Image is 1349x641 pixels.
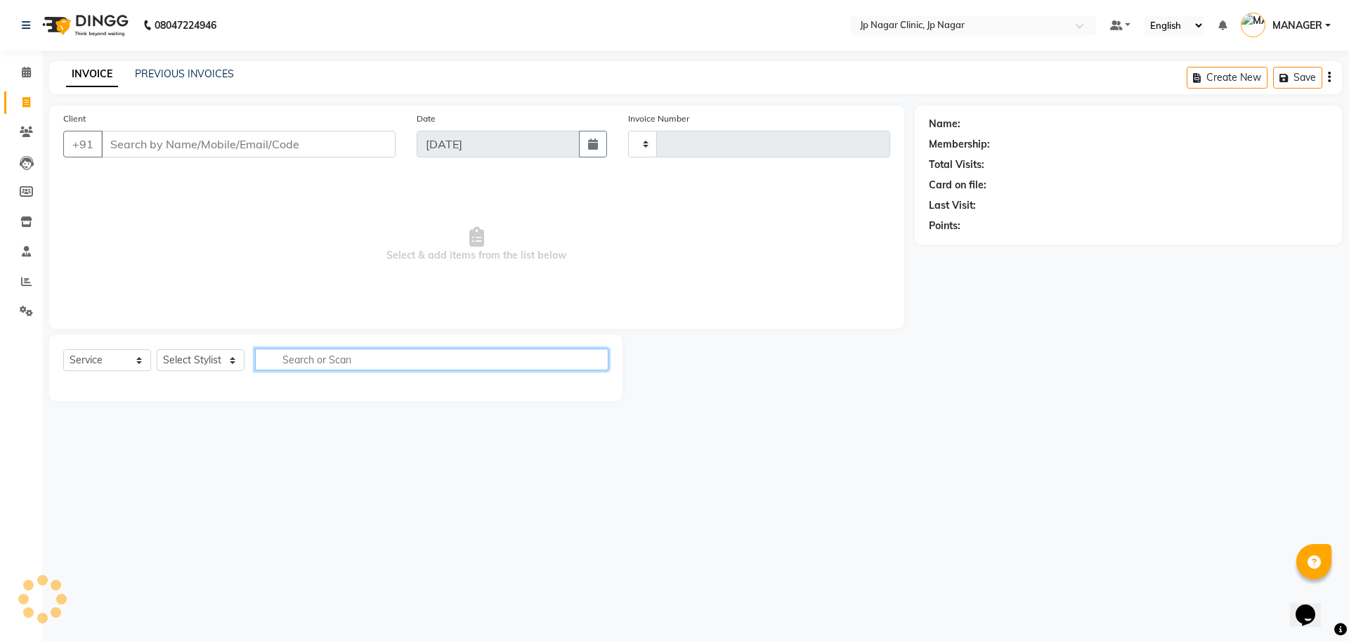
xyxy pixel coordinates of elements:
[63,131,103,157] button: +91
[929,198,976,213] div: Last Visit:
[101,131,396,157] input: Search by Name/Mobile/Email/Code
[255,349,608,370] input: Search or Scan
[155,6,216,45] b: 08047224946
[417,112,436,125] label: Date
[929,219,960,233] div: Points:
[63,112,86,125] label: Client
[1241,13,1265,37] img: MANAGER
[66,62,118,87] a: INVOICE
[1290,585,1335,627] iframe: chat widget
[929,178,986,193] div: Card on file:
[929,157,984,172] div: Total Visits:
[1272,18,1322,33] span: MANAGER
[1273,67,1322,89] button: Save
[135,67,234,80] a: PREVIOUS INVOICES
[929,117,960,131] div: Name:
[929,137,990,152] div: Membership:
[1187,67,1267,89] button: Create New
[36,6,132,45] img: logo
[628,112,689,125] label: Invoice Number
[63,174,890,315] span: Select & add items from the list below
